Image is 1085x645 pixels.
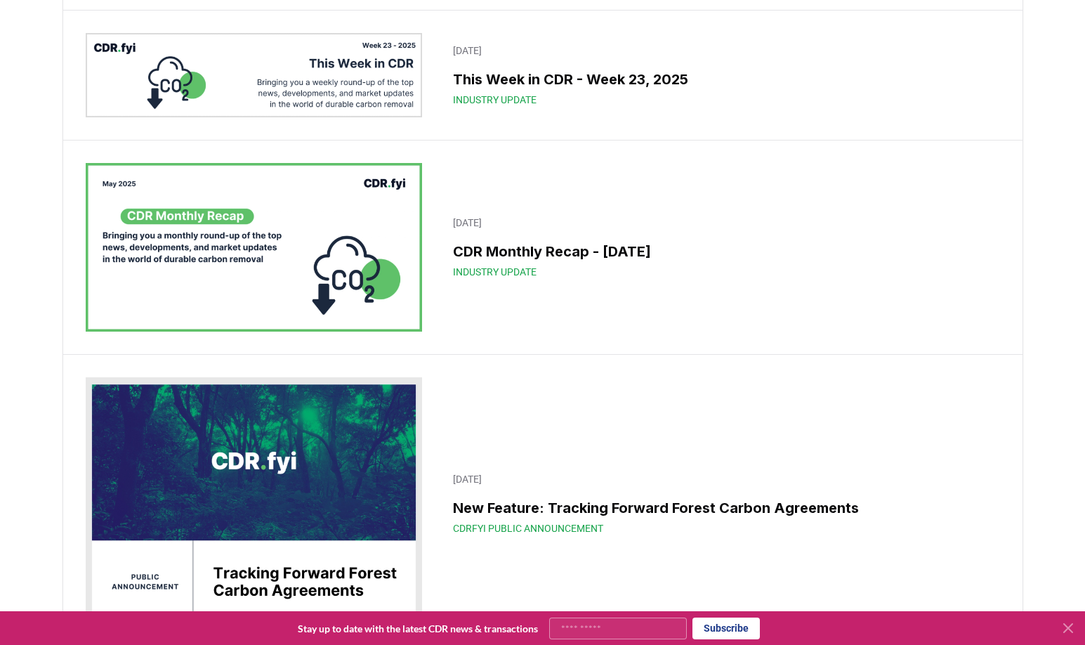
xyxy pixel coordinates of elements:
a: [DATE]New Feature: Tracking Forward Forest Carbon AgreementsCDRfyi Public Announcement [445,464,999,544]
h3: CDR Monthly Recap - [DATE] [453,241,991,262]
img: CDR Monthly Recap - May 2025 blog post image [86,163,423,332]
p: [DATE] [453,44,991,58]
h3: This Week in CDR - Week 23, 2025 [453,69,991,90]
p: [DATE] [453,472,991,486]
img: New Feature: Tracking Forward Forest Carbon Agreements blog post image [86,377,423,630]
a: [DATE]CDR Monthly Recap - [DATE]Industry Update [445,207,999,287]
a: [DATE]This Week in CDR - Week 23, 2025Industry Update [445,35,999,115]
p: [DATE] [453,216,991,230]
img: This Week in CDR - Week 23, 2025 blog post image [86,33,423,117]
span: CDRfyi Public Announcement [453,521,603,535]
span: Industry Update [453,265,537,279]
h3: New Feature: Tracking Forward Forest Carbon Agreements [453,497,991,519]
span: Industry Update [453,93,537,107]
